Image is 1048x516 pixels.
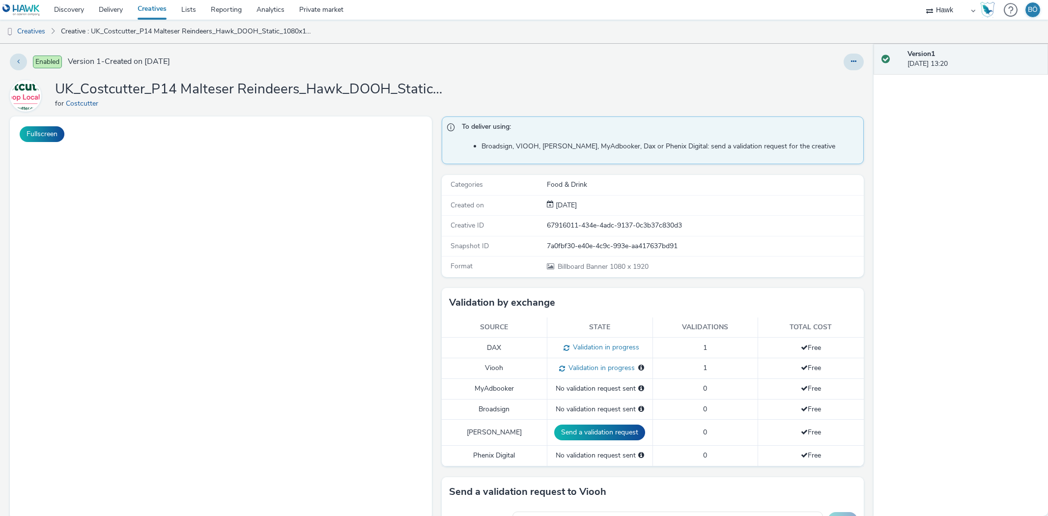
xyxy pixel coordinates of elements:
[451,180,483,189] span: Categories
[451,261,473,271] span: Format
[2,4,40,16] img: undefined Logo
[558,262,610,271] span: Billboard Banner
[442,379,547,399] td: MyAdbooker
[462,122,853,135] span: To deliver using:
[569,343,639,352] span: Validation in progress
[801,343,821,352] span: Free
[638,404,644,414] div: Please select a deal below and click on Send to send a validation request to Broadsign.
[10,91,45,100] a: Costcutter
[801,404,821,414] span: Free
[451,241,489,251] span: Snapshot ID
[442,317,547,338] th: Source
[801,384,821,393] span: Free
[547,241,862,251] div: 7a0fbf30-e40e-4c9c-993e-aa417637bd91
[554,201,577,210] div: Creation 07 October 2025, 13:20
[33,56,62,68] span: Enabled
[1028,2,1038,17] div: BÖ
[5,27,15,37] img: dooh
[552,404,648,414] div: No validation request sent
[703,343,707,352] span: 1
[980,2,999,18] a: Hawk Academy
[451,221,484,230] span: Creative ID
[801,428,821,437] span: Free
[20,126,64,142] button: Fullscreen
[68,56,170,67] span: Version 1 - Created on [DATE]
[66,99,102,108] a: Costcutter
[652,317,758,338] th: Validations
[801,451,821,460] span: Free
[442,358,547,379] td: Viooh
[703,363,707,373] span: 1
[442,446,547,466] td: Phenix Digital
[554,425,645,440] button: Send a validation request
[801,363,821,373] span: Free
[557,262,649,271] span: 1080 x 1920
[907,49,1040,69] div: [DATE] 13:20
[638,384,644,394] div: Please select a deal below and click on Send to send a validation request to MyAdbooker.
[449,485,606,499] h3: Send a validation request to Viooh
[565,363,635,373] span: Validation in progress
[552,384,648,394] div: No validation request sent
[449,295,555,310] h3: Validation by exchange
[56,20,318,43] a: Creative : UK_Costcutter_P14 Malteser Reindeers_Hawk_DOOH_Static_1080x1920_07.10.2025
[703,428,707,437] span: 0
[980,2,995,18] img: Hawk Academy
[55,99,66,108] span: for
[552,451,648,460] div: No validation request sent
[442,419,547,445] td: [PERSON_NAME]
[638,451,644,460] div: Please select a deal below and click on Send to send a validation request to Phenix Digital.
[11,82,40,110] img: Costcutter
[703,404,707,414] span: 0
[451,201,484,210] span: Created on
[482,142,858,151] li: Broadsign, VIOOH, [PERSON_NAME], MyAdbooker, Dax or Phenix Digital: send a validation request for...
[547,180,862,190] div: Food & Drink
[547,221,862,230] div: 67916011-434e-4adc-9137-0c3b37c830d3
[703,384,707,393] span: 0
[55,80,448,99] h1: UK_Costcutter_P14 Malteser Reindeers_Hawk_DOOH_Static_1080x1920_07.10.2025
[442,338,547,358] td: DAX
[703,451,707,460] span: 0
[907,49,935,58] strong: Version 1
[547,317,652,338] th: State
[758,317,864,338] th: Total cost
[442,399,547,419] td: Broadsign
[554,201,577,210] span: [DATE]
